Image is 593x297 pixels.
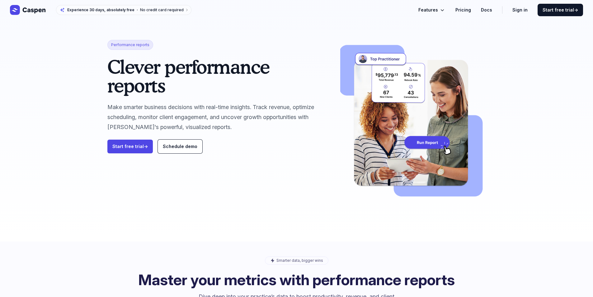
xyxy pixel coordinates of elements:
span: Start free trial [543,7,578,13]
a: Sign in [512,6,528,14]
span: → [574,7,578,12]
a: Schedule demo [158,140,202,153]
p: Smarter data, bigger wins [276,258,323,263]
a: Docs [481,6,492,14]
span: Experience 30 days, absolutely free [67,7,134,12]
span: → [144,144,148,149]
button: Features [418,6,445,14]
a: Start free trial [538,4,583,16]
span: Schedule demo [163,144,197,149]
a: Experience 30 days, absolutely freeNo credit card required [56,5,191,15]
a: Pricing [455,6,471,14]
a: Start free trial [107,140,153,153]
h1: Master your metrics with performance reports [120,272,473,287]
p: Make smarter business decisions with real-time insights. Track revenue, optimize scheduling, moni... [107,102,331,132]
h1: Clever performance reports [107,57,331,95]
span: Features [418,6,438,14]
span: No credit card required [140,7,184,12]
span: Performance reports [107,40,153,50]
img: performance-reports.png [340,40,486,202]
